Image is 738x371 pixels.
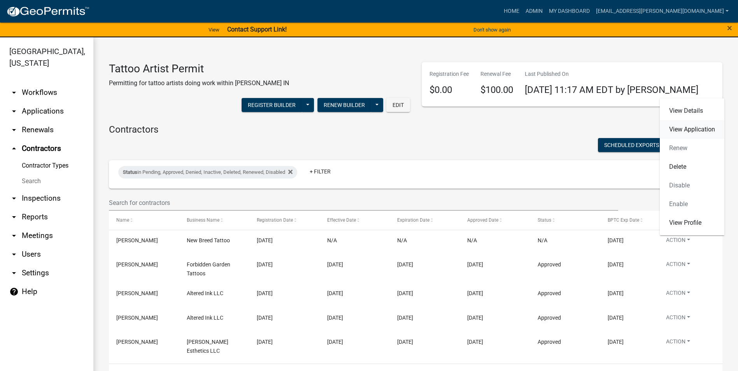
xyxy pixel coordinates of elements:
span: Jerry Frost [116,237,158,243]
span: Approved [538,339,561,345]
datatable-header-cell: Approved Date [460,211,530,229]
a: View [205,23,223,36]
span: Forbidden Garden Tattoos [187,261,230,276]
span: Matthew Thomas [116,315,158,321]
a: Home [501,4,522,19]
i: help [9,287,19,296]
span: Altered Ink LLC [187,290,223,296]
button: Action [660,260,696,271]
span: N/A [467,237,477,243]
span: Status [538,217,551,223]
span: Stephanie Gingerich [116,339,158,345]
span: 08/13/2025 [467,315,483,321]
button: Scheduled Exports [598,138,670,152]
span: 08/22/2025 [327,261,343,268]
datatable-header-cell: Expiration Date [390,211,460,229]
span: N/A [397,237,407,243]
span: × [727,23,732,33]
span: Business Name [187,217,219,223]
span: N/A [538,237,547,243]
a: View Application [660,120,724,139]
span: Madison Drew [116,290,158,296]
span: Approved [538,261,561,268]
div: in Pending, Approved, Denied, Inactive, Deleted, Renewed, Disabled [118,166,297,178]
datatable-header-cell: BPTC Exp Date [600,211,652,229]
span: 05/22/2026 [608,315,624,321]
span: 08/13/2025 [257,315,273,321]
div: Action [660,98,724,235]
h4: Contractors [109,124,722,135]
span: Effective Date [327,217,356,223]
input: Search for contractors [109,195,618,211]
span: Expiration Date [397,217,429,223]
button: Action [660,338,696,349]
button: Don't show again [470,23,514,36]
span: New Breed Tattoo [187,237,230,243]
i: arrow_drop_down [9,212,19,222]
span: 08/13/2025 [327,339,343,345]
p: Permitting for tattoo artists doing work within [PERSON_NAME] IN [109,79,289,88]
span: Approved Date [467,217,498,223]
span: 08/15/2025 [467,290,483,296]
datatable-header-cell: Status [530,211,600,229]
button: Close [727,23,732,33]
span: BPTC Exp Date [608,217,639,223]
i: arrow_drop_down [9,107,19,116]
a: [EMAIL_ADDRESS][PERSON_NAME][DOMAIN_NAME] [593,4,732,19]
span: 08/14/2025 [257,290,273,296]
button: Register Builder [242,98,302,112]
a: View Details [660,101,724,120]
h4: $100.00 [480,84,513,96]
span: Altered Ink LLC [187,315,223,321]
h4: $0.00 [429,84,469,96]
i: arrow_drop_down [9,194,19,203]
span: 12/19/2025 [608,237,624,243]
span: 12/31/2025 [397,261,413,268]
h3: Tattoo Artist Permit [109,62,289,75]
a: Delete [660,157,724,176]
span: Approved [538,315,561,321]
span: Name [116,217,129,223]
i: arrow_drop_down [9,88,19,97]
span: 12/31/2025 [397,290,413,296]
datatable-header-cell: Registration Date [249,211,319,229]
span: 08/13/2025 [327,315,343,321]
i: arrow_drop_up [9,144,19,153]
span: 09/03/2026 [608,339,624,345]
button: Action [660,289,696,300]
span: 07/25/2026 [608,290,624,296]
a: My Dashboard [546,4,593,19]
span: 08/13/2025 [467,339,483,345]
datatable-header-cell: Actions [652,211,722,229]
datatable-header-cell: Business Name [179,211,249,229]
span: 08/15/2025 [327,290,343,296]
span: 08/22/2025 [257,261,273,268]
span: Vera LaFleur [116,261,158,268]
span: 12/31/2025 [397,315,413,321]
span: Registration Date [257,217,293,223]
span: 08/12/2025 [257,339,273,345]
span: [DATE] 11:17 AM EDT by [PERSON_NAME] [525,84,698,95]
button: Action [660,313,696,325]
p: Last Published On [525,70,698,78]
span: Stephanie Gingerich Esthetics LLC [187,339,228,354]
span: 10/24/2025 [608,261,624,268]
datatable-header-cell: Effective Date [319,211,389,229]
datatable-header-cell: Name [109,211,179,229]
span: 09/16/2025 [257,237,273,243]
button: Action [660,236,696,247]
button: Edit [386,98,410,112]
span: Status [123,169,137,175]
a: + Filter [303,164,337,178]
a: View Profile [660,213,724,232]
i: arrow_drop_down [9,268,19,278]
p: Renewal Fee [480,70,513,78]
strong: Contact Support Link! [227,26,287,33]
i: arrow_drop_down [9,231,19,240]
i: arrow_drop_down [9,250,19,259]
button: Renew Builder [317,98,371,112]
a: Admin [522,4,546,19]
p: Registration Fee [429,70,469,78]
span: Approved [538,290,561,296]
span: 12/31/2025 [397,339,413,345]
